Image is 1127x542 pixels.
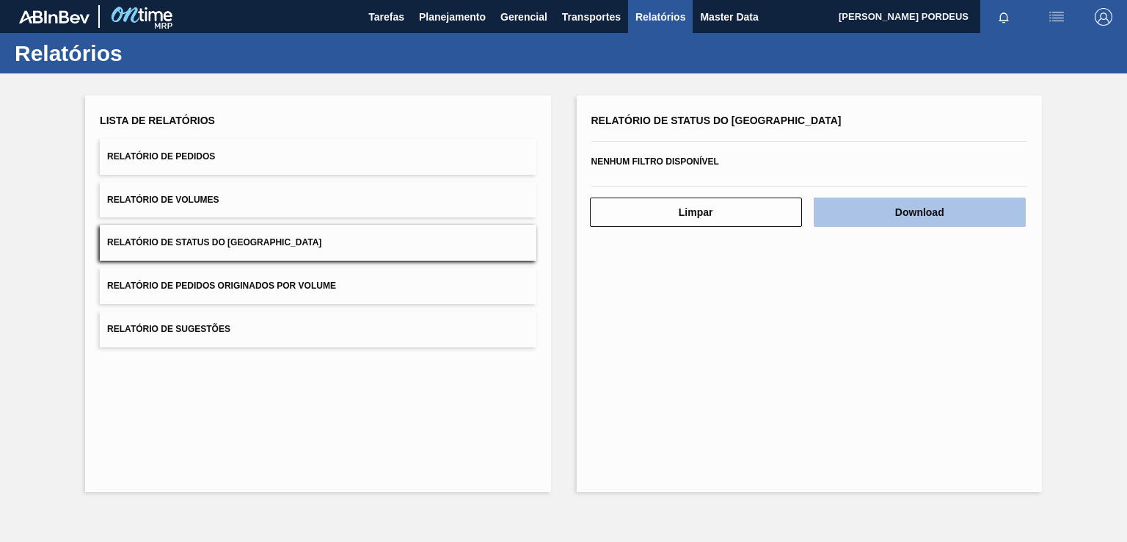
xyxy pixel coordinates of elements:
[419,8,486,26] span: Planejamento
[107,151,215,162] span: Relatório de Pedidos
[814,198,1026,227] button: Download
[591,115,842,126] span: Relatório de Status do [GEOGRAPHIC_DATA]
[100,268,536,304] button: Relatório de Pedidos Originados por Volume
[100,182,536,218] button: Relatório de Volumes
[368,8,404,26] span: Tarefas
[635,8,685,26] span: Relatórios
[1095,8,1112,26] img: Logout
[700,8,758,26] span: Master Data
[100,115,215,126] span: Lista de Relatórios
[100,139,536,175] button: Relatório de Pedidos
[107,195,219,205] span: Relatório de Volumes
[107,324,230,334] span: Relatório de Sugestões
[19,10,90,24] img: TNhmsLtSVTkK8tSr43FrP2fwEKptu5GPRR3wAAAABJRU5ErkJggg==
[15,45,275,62] h1: Relatórios
[1048,8,1065,26] img: userActions
[591,156,719,167] span: Nenhum filtro disponível
[980,7,1027,27] button: Notificações
[107,237,321,247] span: Relatório de Status do [GEOGRAPHIC_DATA]
[500,8,547,26] span: Gerencial
[100,225,536,261] button: Relatório de Status do [GEOGRAPHIC_DATA]
[100,311,536,347] button: Relatório de Sugestões
[590,198,802,227] button: Limpar
[562,8,621,26] span: Transportes
[107,281,336,291] span: Relatório de Pedidos Originados por Volume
